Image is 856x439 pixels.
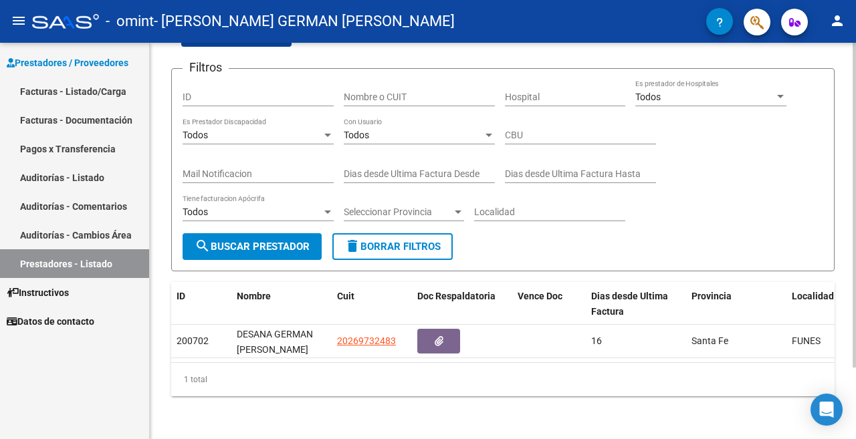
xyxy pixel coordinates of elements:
div: 1 total [171,363,835,396]
span: - omint [106,7,154,36]
span: 20269732483 [337,335,396,346]
span: Buscar Prestador [195,241,310,253]
span: Todos [344,130,369,140]
span: Nombre [237,291,271,301]
span: Todos [183,206,208,217]
mat-icon: search [195,238,211,254]
span: Todos [635,92,661,102]
span: Todos [183,130,208,140]
span: Santa Fe [691,335,728,346]
span: Instructivos [7,285,69,300]
mat-icon: delete [344,238,360,254]
button: Borrar Filtros [332,233,453,260]
span: - [PERSON_NAME] GERMAN [PERSON_NAME] [154,7,455,36]
span: ID [177,291,185,301]
datatable-header-cell: Vence Doc [512,282,586,326]
datatable-header-cell: Doc Respaldatoria [412,282,512,326]
span: 16 [591,335,602,346]
datatable-header-cell: Cuit [332,282,412,326]
span: Doc Respaldatoria [417,291,496,301]
datatable-header-cell: Provincia [686,282,786,326]
span: FUNES [792,335,821,346]
span: Prestadores / Proveedores [7,55,128,70]
span: Provincia [691,291,732,301]
span: Datos de contacto [7,314,94,329]
div: DESANA GERMAN [PERSON_NAME] [237,327,326,355]
h3: Filtros [183,58,229,77]
span: Seleccionar Provincia [344,206,452,218]
mat-icon: menu [11,13,27,29]
span: Vence Doc [518,291,562,301]
span: 200702 [177,335,209,346]
span: Cuit [337,291,354,301]
datatable-header-cell: Dias desde Ultima Factura [586,282,686,326]
datatable-header-cell: Nombre [231,282,332,326]
button: Buscar Prestador [183,233,322,260]
span: Dias desde Ultima Factura [591,291,668,317]
span: Borrar Filtros [344,241,441,253]
span: Localidad [792,291,834,301]
mat-icon: person [829,13,845,29]
datatable-header-cell: ID [171,282,231,326]
div: Open Intercom Messenger [811,394,843,426]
